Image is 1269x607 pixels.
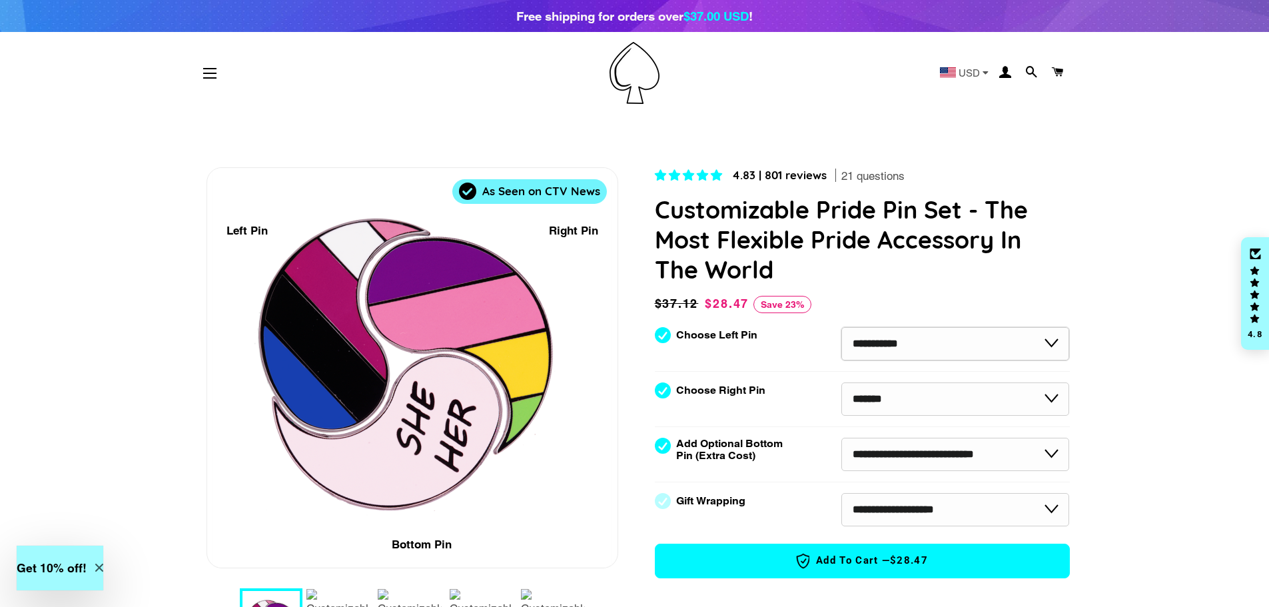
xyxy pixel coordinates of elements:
[1247,330,1263,338] div: 4.8
[675,552,1049,570] span: Add to Cart —
[676,495,745,507] label: Gift Wrapping
[1241,237,1269,350] div: Click to open Judge.me floating reviews tab
[655,544,1070,578] button: Add to Cart —$28.47
[841,169,905,185] span: 21 questions
[683,9,749,23] span: $37.00 USD
[890,554,928,568] span: $28.47
[610,42,659,104] img: Pin-Ace
[959,68,980,78] span: USD
[226,222,268,240] div: Left Pin
[549,222,598,240] div: Right Pin
[676,384,765,396] label: Choose Right Pin
[655,169,725,182] span: 4.83 stars
[655,295,702,313] span: $37.12
[753,296,811,313] span: Save 23%
[732,168,827,182] span: 4.83 | 801 reviews
[655,195,1070,285] h1: Customizable Pride Pin Set - The Most Flexible Pride Accessory In The World
[676,329,757,341] label: Choose Left Pin
[392,536,452,554] div: Bottom Pin
[516,7,753,25] div: Free shipping for orders over !
[207,168,618,568] div: 1 / 9
[676,438,788,462] label: Add Optional Bottom Pin (Extra Cost)
[705,297,749,310] span: $28.47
